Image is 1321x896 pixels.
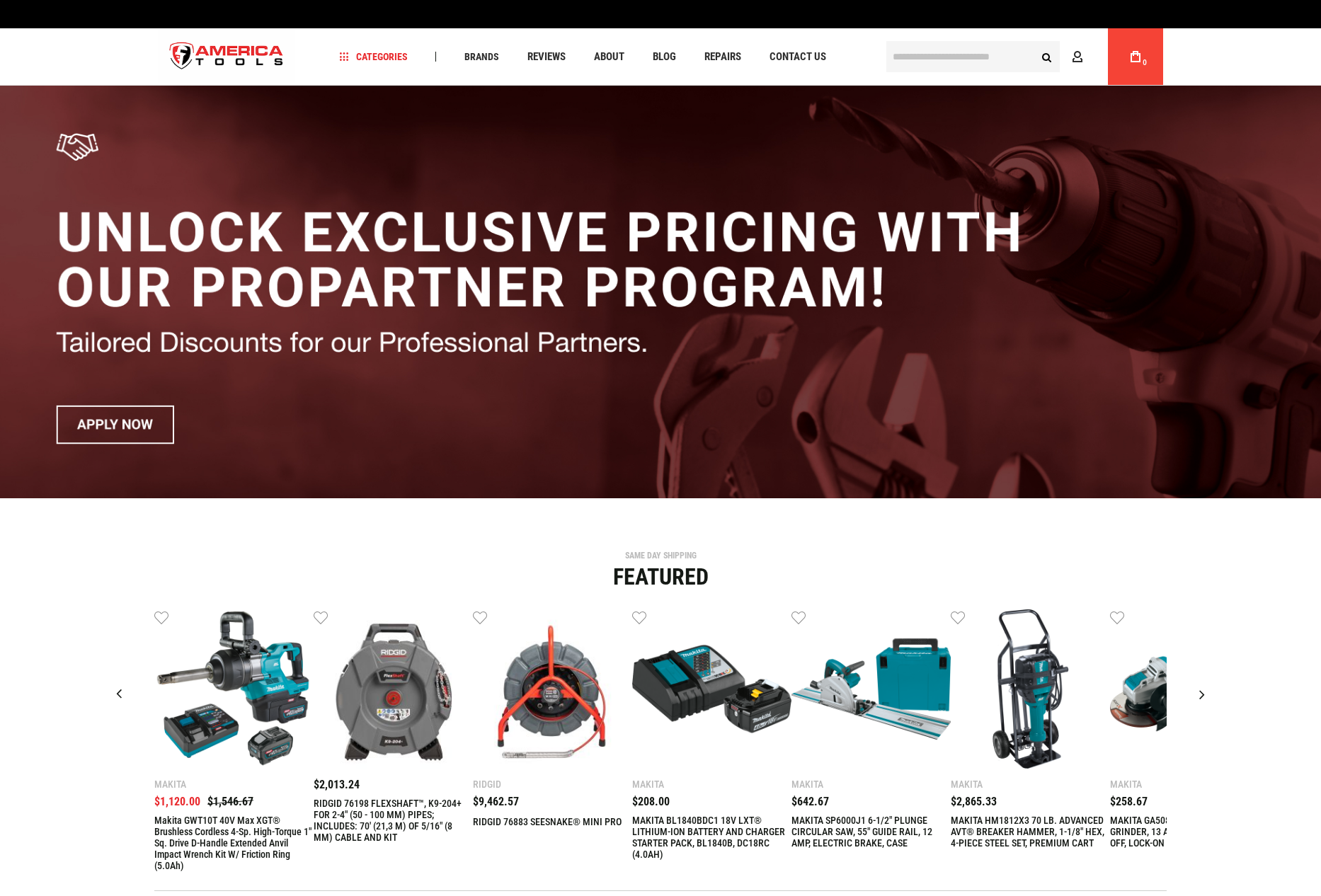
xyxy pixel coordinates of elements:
a: Contact Us [763,47,833,67]
div: Makita [791,779,951,789]
div: Featured [154,565,1167,588]
img: America Tools [158,30,295,84]
a: RIDGID 76883 SEESNAKE® MINI PRO [473,816,622,827]
div: SAME DAY SHIPPING [154,551,1167,560]
img: Makita GWT10T 40V max XGT® Brushless Cordless 4‑Sp. High‑Torque 1" Sq. Drive D‑Handle Extended An... [154,609,314,769]
span: $1,120.00 [154,795,200,808]
img: MAKITA BL1840BDC1 18V LXT® LITHIUM-ION BATTERY AND CHARGER STARTER PACK, BL1840B, DC18RC (4.0AH) [632,609,791,769]
span: Categories [340,52,408,62]
span: $208.00 [632,795,670,808]
a: Repairs [698,47,748,67]
a: Blog [646,47,682,67]
a: About [588,47,631,67]
img: MAKITA GA5080 5" X-LOCK SJS™ ANGLE GRINDER, 13 AMP, 5/8"-11, NO LOCK-OFF, LOCK-ON [1110,609,1269,769]
span: Repairs [704,52,741,62]
div: Makita [1110,779,1269,789]
a: 0 [1122,28,1149,85]
div: Makita [951,779,1110,789]
span: $1,546.67 [207,795,253,808]
a: Makita GWT10T 40V max XGT® Brushless Cordless 4‑Sp. High‑Torque 1" Sq. Drive D‑Handle Extended An... [154,609,314,772]
div: Makita [632,779,791,789]
span: $642.67 [791,795,829,808]
span: $2,013.24 [314,778,360,791]
a: store logo [158,30,295,84]
a: MAKITA GA5080 5" X-LOCK SJS™ ANGLE GRINDER, 13 AMP, 5/8"-11, NO LOCK-OFF, LOCK-ON [1110,609,1269,772]
span: Brands [464,52,499,62]
a: Makita GWT10T 40V max XGT® Brushless Cordless 4‑Sp. High‑Torque 1" Sq. Drive D‑Handle Extended An... [154,815,314,871]
button: Search [1033,43,1060,70]
img: MAKITA HM1812X3 70 LB. ADVANCED AVT® BREAKER HAMMER, 1-1/8" HEX, 4-PIECE STEEL SET, PREMIUM CART [951,609,1110,769]
a: MAKITA SP6000J1 6-1/2" PLUNGE CIRCULAR SAW, 55" GUIDE RAIL, 12 AMP, ELECTRIC BRAKE, CASE [791,815,951,849]
img: MAKITA SP6000J1 6-1/2" PLUNGE CIRCULAR SAW, 55" GUIDE RAIL, 12 AMP, ELECTRIC BRAKE, CASE [791,609,951,769]
a: RIDGID 76198 FLEXSHAFT™, K9-204+ FOR 2-4 [314,609,473,772]
a: MAKITA HM1812X3 70 LB. ADVANCED AVT® BREAKER HAMMER, 1-1/8" HEX, 4-PIECE STEEL SET, PREMIUM CART [951,815,1110,849]
img: RIDGID 76198 FLEXSHAFT™, K9-204+ FOR 2-4 [314,609,473,769]
a: MAKITA HM1812X3 70 LB. ADVANCED AVT® BREAKER HAMMER, 1-1/8" HEX, 4-PIECE STEEL SET, PREMIUM CART [951,609,1110,772]
span: 0 [1143,59,1147,67]
a: Reviews [521,47,572,67]
a: MAKITA SP6000J1 6-1/2" PLUNGE CIRCULAR SAW, 55" GUIDE RAIL, 12 AMP, ELECTRIC BRAKE, CASE [791,609,951,772]
a: RIDGID 76198 FLEXSHAFT™, K9-204+ FOR 2-4" (50 - 100 MM) PIPES; INCLUDES: 70' (21,3 M) OF 5/16" (8... [314,798,473,843]
a: MAKITA BL1840BDC1 18V LXT® LITHIUM-ION BATTERY AND CHARGER STARTER PACK, BL1840B, DC18RC (4.0AH) [632,609,791,772]
div: Makita [154,779,314,789]
a: Brands [458,47,505,67]
span: Blog [653,52,676,62]
a: RIDGID 76883 SEESNAKE® MINI PRO [473,609,632,772]
div: Ridgid [473,779,632,789]
a: MAKITA BL1840BDC1 18V LXT® LITHIUM-ION BATTERY AND CHARGER STARTER PACK, BL1840B, DC18RC (4.0AH) [632,815,791,860]
span: Contact Us [770,52,826,62]
span: $2,865.33 [951,795,997,808]
span: $9,462.57 [473,795,519,808]
span: Reviews [527,52,566,62]
span: About [594,52,624,62]
a: MAKITA GA5080 5" X-LOCK SJS™ ANGLE GRINDER, 13 AMP, 5/8"-11, NO LOCK-OFF, LOCK-ON [1110,815,1269,849]
a: Categories [333,47,414,67]
img: RIDGID 76883 SEESNAKE® MINI PRO [473,609,632,769]
span: $258.67 [1110,795,1148,808]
